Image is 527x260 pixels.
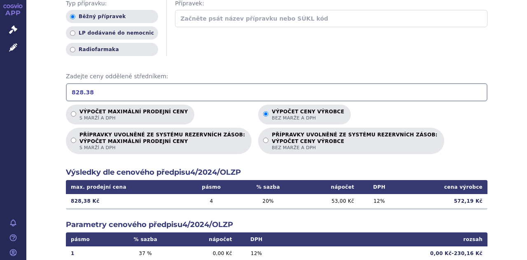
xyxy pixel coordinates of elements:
[66,43,158,56] label: Radiofarmaka
[71,111,76,117] input: Výpočet maximální prodejní cenys marží a DPH
[185,194,238,208] td: 4
[70,30,75,36] input: LP dodávané do nemocnic
[66,194,185,208] td: 828,38 Kč
[70,14,75,19] input: Běžný přípravek
[298,180,359,194] th: nápočet
[263,111,268,117] input: Výpočet ceny výrobcebez marže a DPH
[79,115,188,121] span: s marží a DPH
[272,145,437,151] span: bez marže a DPH
[66,26,158,40] label: LP dodávané do nemocnic
[272,115,344,121] span: bez marže a DPH
[66,180,185,194] th: max. prodejní cena
[79,132,245,151] p: PŘÍPRAVKY UVOLNĚNÉ ZE SYSTÉMU REZERVNÍCH ZÁSOB:
[185,180,238,194] th: pásmo
[66,73,487,81] span: Zadejte ceny oddělené středníkem:
[66,10,158,23] label: Běžný přípravek
[359,180,399,194] th: DPH
[175,10,487,27] input: Začněte psát název přípravku nebo SÚKL kód
[272,138,437,145] strong: VÝPOČET CENY VÝROBCE
[399,180,487,194] th: cena výrobce
[238,180,298,194] th: % sazba
[276,232,487,246] th: rozsah
[79,145,245,151] span: s marží a DPH
[237,232,276,246] th: DPH
[79,109,188,121] p: Výpočet maximální prodejní ceny
[272,109,344,121] p: Výpočet ceny výrobce
[238,194,298,208] td: 20 %
[263,138,268,143] input: PŘÍPRAVKY UVOLNĚNÉ ZE SYSTÉMU REZERVNÍCH ZÁSOB:VÝPOČET CENY VÝROBCEbez marže a DPH
[66,83,487,101] input: Zadejte ceny oddělené středníkem
[79,138,245,145] strong: VÝPOČET MAXIMÁLNÍ PRODEJNÍ CENY
[66,232,116,246] th: pásmo
[175,232,237,246] th: nápočet
[70,47,75,52] input: Radiofarmaka
[272,132,437,151] p: PŘÍPRAVKY UVOLNĚNÉ ZE SYSTÉMU REZERVNÍCH ZÁSOB:
[116,232,175,246] th: % sazba
[66,167,487,178] h2: Výsledky dle cenového předpisu 4/2024/OLZP
[399,194,487,208] td: 572,19 Kč
[66,220,487,230] h2: Parametry cenového předpisu 4/2024/OLZP
[359,194,399,208] td: 12 %
[298,194,359,208] td: 53,00 Kč
[71,138,76,143] input: PŘÍPRAVKY UVOLNĚNÉ ZE SYSTÉMU REZERVNÍCH ZÁSOB:VÝPOČET MAXIMÁLNÍ PRODEJNÍ CENYs marží a DPH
